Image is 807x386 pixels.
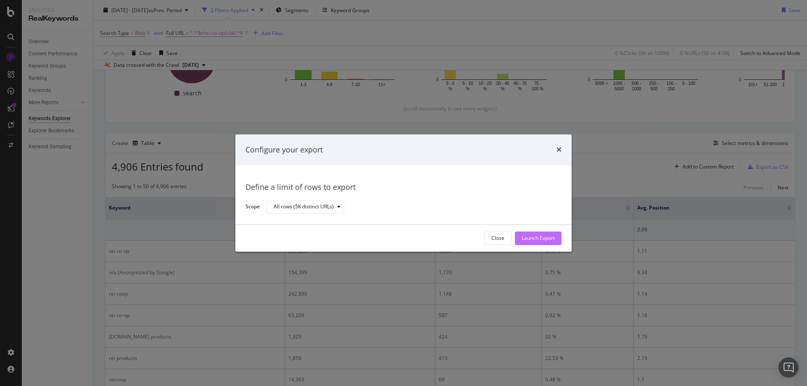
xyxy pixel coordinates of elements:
[515,231,562,245] button: Launch Export
[235,134,572,252] div: modal
[484,231,512,245] button: Close
[266,200,344,214] button: All rows (5K distinct URLs)
[491,235,504,242] div: Close
[245,182,562,193] div: Define a limit of rows to export
[522,235,555,242] div: Launch Export
[556,144,562,155] div: times
[274,205,334,210] div: All rows (5K distinct URLs)
[778,357,799,378] div: Open Intercom Messenger
[245,144,323,155] div: Configure your export
[245,203,260,212] label: Scope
